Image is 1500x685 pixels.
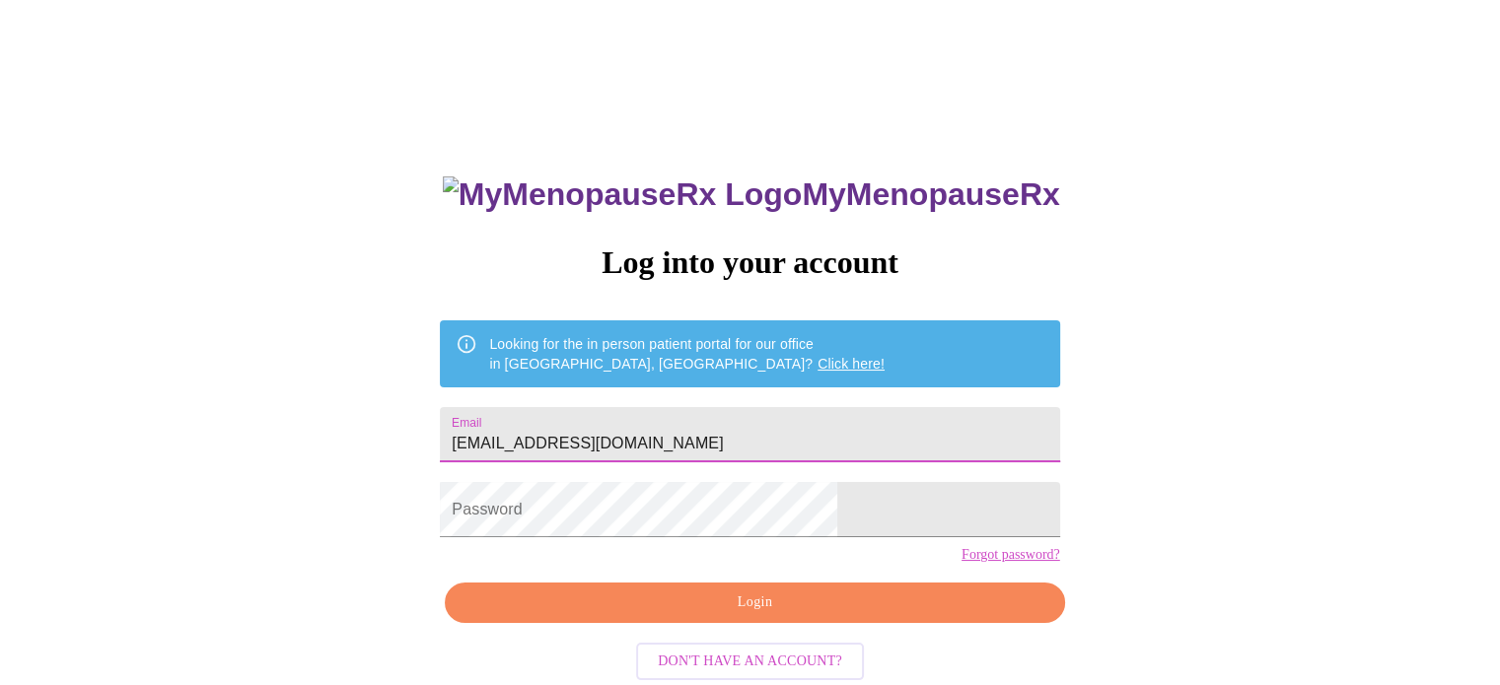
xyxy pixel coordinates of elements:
[440,244,1059,281] h3: Log into your account
[962,547,1060,563] a: Forgot password?
[636,643,864,681] button: Don't have an account?
[443,176,802,213] img: MyMenopauseRx Logo
[631,651,869,667] a: Don't have an account?
[818,356,885,372] a: Click here!
[443,176,1060,213] h3: MyMenopauseRx
[658,650,842,674] span: Don't have an account?
[445,582,1064,623] button: Login
[467,590,1041,615] span: Login
[489,326,885,381] div: Looking for the in person patient portal for our office in [GEOGRAPHIC_DATA], [GEOGRAPHIC_DATA]?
